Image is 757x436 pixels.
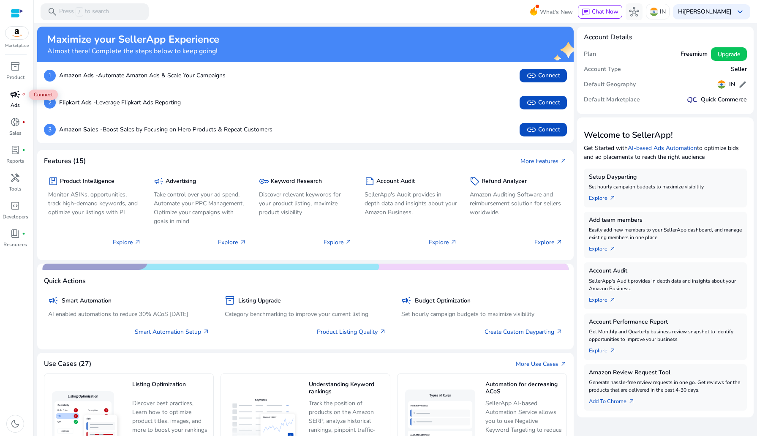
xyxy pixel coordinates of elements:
[526,71,536,81] span: link
[376,178,415,185] h5: Account Audit
[309,381,386,396] h5: Understanding Keyword rankings
[589,267,742,275] h5: Account Audit
[11,101,20,109] p: Ads
[687,97,697,103] img: QC-logo.svg
[401,295,411,305] span: campaign
[589,174,742,181] h5: Setup Dayparting
[238,297,281,305] h5: Listing Upgrade
[3,213,28,221] p: Developers
[584,66,621,73] h5: Account Type
[401,310,563,319] p: Set hourly campaign budgets to maximize visibility
[556,328,563,335] span: arrow_outward
[526,125,560,135] span: Connect
[584,130,747,140] h3: Welcome to SellerApp!
[203,328,210,335] span: arrow_outward
[678,9,732,15] p: Hi
[317,327,386,336] a: Product Listing Quality
[6,157,24,165] p: Reports
[3,241,27,248] p: Resources
[22,232,25,235] span: fiber_manual_record
[225,310,386,319] p: Category benchmarking to improve your current listing
[589,292,623,304] a: Explorearrow_outward
[516,360,567,368] a: More Use Casesarrow_outward
[526,125,536,135] span: link
[429,238,457,247] p: Explore
[589,394,642,406] a: Add To Chrome
[48,295,58,305] span: campaign
[10,173,20,183] span: handyman
[218,238,246,247] p: Explore
[166,178,196,185] h5: Advertising
[47,7,57,17] span: search
[22,93,25,96] span: fiber_manual_record
[609,195,616,202] span: arrow_outward
[584,144,747,161] p: Get Started with to optimize bids and ad placements to reach the right audience
[44,157,86,165] h4: Features (15)
[660,4,666,19] p: IN
[650,8,658,16] img: in.svg
[534,238,563,247] p: Explore
[626,3,643,20] button: hub
[609,347,616,354] span: arrow_outward
[526,71,560,81] span: Connect
[729,81,735,88] h5: IN
[526,98,536,108] span: link
[485,327,563,336] a: Create Custom Dayparting
[10,117,20,127] span: donut_small
[470,176,480,186] span: sell
[735,7,745,17] span: keyboard_arrow_down
[59,71,98,79] b: Amazon Ads -
[9,185,22,193] p: Tools
[628,144,697,152] a: AI-based Ads Automation
[560,158,567,164] span: arrow_outward
[718,50,740,59] span: Upgrade
[365,176,375,186] span: summarize
[44,360,91,368] h4: Use Cases (27)
[589,241,623,253] a: Explorearrow_outward
[520,123,567,136] button: linkConnect
[589,379,742,394] p: Generate hassle-free review requests in one go. Get reviews for the products that are delivered i...
[154,190,247,226] p: Take control over your ad spend, Automate your PPC Management, Optimize your campaigns with goals...
[10,145,20,155] span: lab_profile
[47,47,219,55] h4: Almost there! Complete the steps below to keep going!
[589,319,742,326] h5: Account Performance Report
[584,81,636,88] h5: Default Geography
[10,201,20,211] span: code_blocks
[10,229,20,239] span: book_4
[731,66,747,73] h5: Seller
[44,97,56,109] p: 2
[113,238,141,247] p: Explore
[592,8,618,16] span: Chat Now
[589,343,623,355] a: Explorearrow_outward
[345,239,352,245] span: arrow_outward
[259,176,269,186] span: key
[132,399,209,435] p: Discover best practices, Learn how to optimize product titles, images, and more to boost your ran...
[240,239,246,245] span: arrow_outward
[628,398,635,405] span: arrow_outward
[629,7,639,17] span: hub
[589,217,742,224] h5: Add team members
[526,98,560,108] span: Connect
[44,277,86,285] h4: Quick Actions
[10,89,20,99] span: campaign
[59,71,226,80] p: Automate Amazon Ads & Scale Your Campaigns
[59,125,103,134] b: Amazon Sales -
[59,98,181,107] p: Leverage Flipkart Ads Reporting
[589,277,742,292] p: SellerApp's Audit provides in depth data and insights about your Amazon Business.
[520,96,567,109] button: linkConnect
[589,191,623,202] a: Explorearrow_outward
[259,190,352,217] p: Discover relevant keywords for your product listing, maximize product visibility
[379,328,386,335] span: arrow_outward
[681,51,708,58] h5: Freemium
[44,124,56,136] p: 3
[48,176,58,186] span: package
[450,239,457,245] span: arrow_outward
[589,183,742,191] p: Set hourly campaign budgets to maximize visibility
[154,176,164,186] span: campaign
[470,190,563,217] p: Amazon Auditing Software and reimbursement solution for sellers worldwide.
[701,96,747,104] h5: Quick Commerce
[482,178,527,185] h5: Refund Analyzer
[5,27,28,39] img: amazon.svg
[609,297,616,303] span: arrow_outward
[738,80,747,89] span: edit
